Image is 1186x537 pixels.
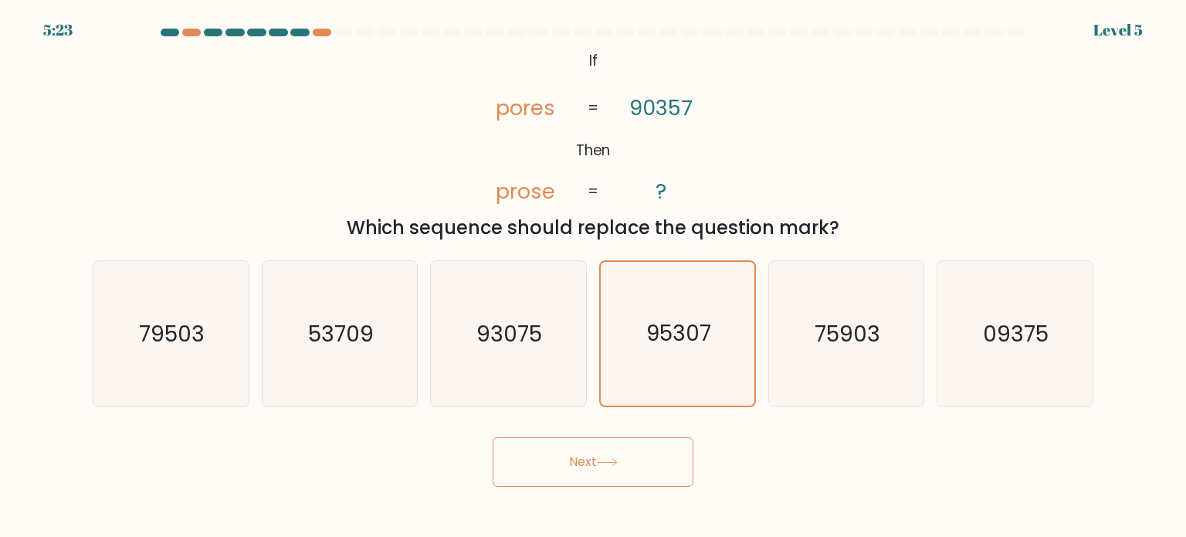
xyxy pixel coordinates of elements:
[1093,19,1143,42] div: Level 5
[140,318,205,348] text: 79503
[629,93,693,122] tspan: 90357
[495,93,554,122] tspan: pores
[815,318,880,348] text: 75903
[477,318,543,348] text: 93075
[43,19,73,42] div: 5:23
[588,97,598,118] tspan: =
[308,318,374,348] text: 53709
[984,318,1049,348] text: 09375
[588,182,598,202] tspan: =
[495,177,554,206] tspan: prose
[656,177,666,206] tspan: ?
[646,318,711,348] text: 95307
[493,437,693,487] button: Next
[589,50,598,71] tspan: If
[102,214,1084,242] div: Which sequence should replace the question mark?
[576,141,611,161] tspan: Then
[463,46,723,208] svg: @import url('[URL][DOMAIN_NAME]);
